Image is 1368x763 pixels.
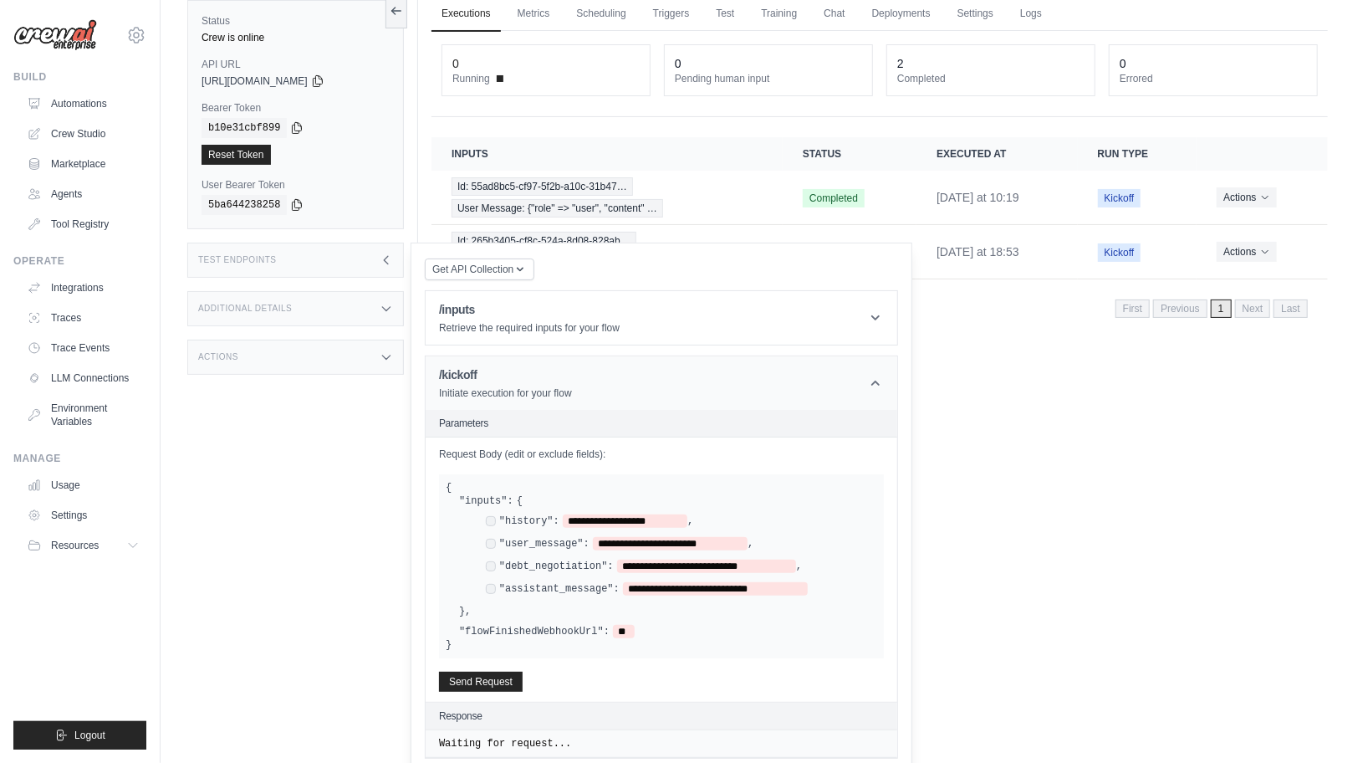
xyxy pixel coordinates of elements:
span: , [748,537,753,550]
label: "flowFinishedWebhookUrl": [459,625,610,638]
a: Settings [20,502,146,529]
h3: Additional Details [198,304,292,314]
a: Tool Registry [20,211,146,238]
h3: Test Endpoints [198,255,277,265]
th: Run Type [1078,137,1197,171]
a: Traces [20,305,146,331]
button: Send Request [439,672,523,692]
a: Automations [20,90,146,117]
span: } [459,605,465,618]
h1: /inputs [439,301,620,318]
span: Id: 55ad8bc5-cf97-5f2b-a10c-31b47… [452,177,633,196]
span: 1 [1211,300,1232,318]
button: Actions for execution [1217,242,1276,262]
label: Status [202,14,390,28]
span: , [687,515,693,528]
h3: Actions [198,352,238,362]
div: 2 [897,55,904,72]
dt: Pending human input [675,72,862,85]
label: "assistant_message": [499,582,620,596]
a: Reset Token [202,145,271,165]
a: Usage [20,472,146,499]
div: Build [13,70,146,84]
span: Logout [74,729,105,742]
code: 5ba644238258 [202,195,287,215]
span: , [465,605,471,618]
section: Crew executions table [431,137,1328,329]
time: September 16, 2025 at 10:19 BST [937,191,1019,204]
a: LLM Connections [20,365,146,392]
span: Get API Collection [432,263,513,276]
span: Previous [1153,300,1207,318]
h1: /kickoff [439,366,572,383]
p: Retrieve the required inputs for your flow [439,321,620,335]
span: First [1115,300,1150,318]
a: View execution details for Id [452,177,763,218]
label: "debt_negotiation": [499,560,614,573]
button: Resources [20,532,146,559]
a: Environment Variables [20,395,146,435]
span: Resources [51,539,99,552]
label: API URL [202,58,390,71]
button: Actions for execution [1217,187,1276,207]
a: Integrations [20,274,146,301]
span: User Message: {"role" => "user", "content" … [452,199,663,218]
nav: Pagination [1115,300,1308,318]
span: Kickoff [1098,189,1141,207]
div: Operate [13,254,146,268]
button: Get API Collection [425,259,534,280]
th: Status [783,137,916,171]
span: Next [1235,300,1271,318]
div: 0 [1120,55,1126,72]
span: } [446,639,452,651]
span: Completed [803,189,865,207]
pre: Waiting for request... [439,737,884,750]
a: View execution details for Id [452,232,763,272]
span: , [796,560,802,573]
label: "inputs": [459,494,513,508]
span: Kickoff [1098,243,1141,262]
p: Initiate execution for your flow [439,387,572,400]
label: User Bearer Token [202,178,390,192]
a: Marketplace [20,151,146,177]
th: Executed at [916,137,1077,171]
dt: Completed [897,72,1085,85]
h2: Response [439,709,482,723]
button: Logout [13,721,146,750]
span: Running [452,72,490,85]
span: Last [1274,300,1308,318]
span: [URL][DOMAIN_NAME] [202,74,308,88]
a: Agents [20,181,146,207]
h2: Parameters [439,417,884,430]
a: Crew Studio [20,120,146,147]
span: Id: 265b3405-cf8c-524a-8d08-828ab… [452,232,636,250]
iframe: Chat Widget [1284,683,1368,763]
div: Manage [13,452,146,465]
time: September 15, 2025 at 18:53 BST [937,245,1019,259]
th: Inputs [431,137,783,171]
a: Trace Events [20,335,146,361]
label: Request Body (edit or exclude fields): [439,448,884,461]
span: { [446,482,452,494]
dt: Errored [1120,72,1307,85]
div: Crew is online [202,31,390,44]
img: Logo [13,19,97,51]
label: "user_message": [499,537,590,550]
span: { [517,494,523,508]
label: Bearer Token [202,101,390,115]
div: 0 [452,55,459,72]
code: b10e31cbf899 [202,118,287,138]
label: "history": [499,515,559,528]
div: 0 [675,55,681,72]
